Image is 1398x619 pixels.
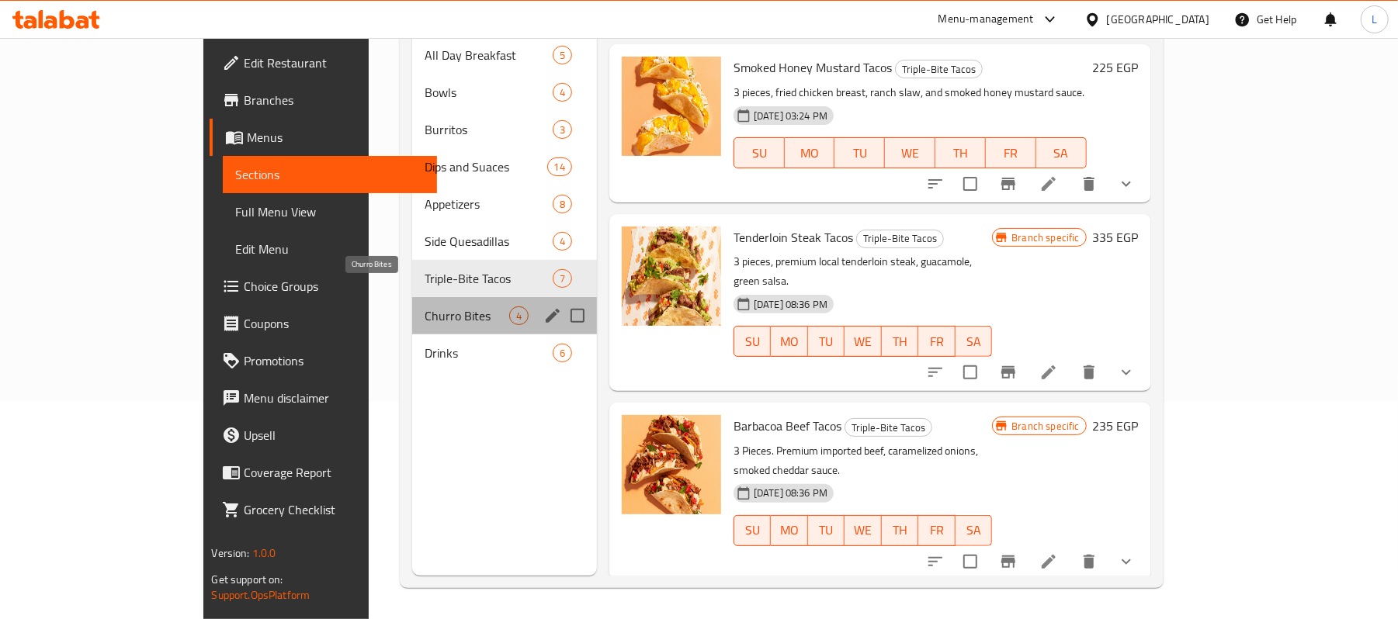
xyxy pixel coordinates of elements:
span: Dips and Suaces [425,157,547,176]
span: FR [924,519,949,541]
span: Barbacoa Beef Tacos [734,414,841,437]
span: Bowls [425,83,553,102]
div: items [509,306,529,325]
div: items [553,344,572,362]
span: WE [851,519,876,541]
p: 3 Pieces. Premium imported beef, caramelized onions, smoked cheddar sauce. [734,441,992,480]
a: Coverage Report [210,454,437,491]
span: All Day Breakfast [425,46,553,64]
button: Branch-specific-item [990,165,1027,202]
button: sort-choices [917,543,954,580]
button: MO [771,515,808,546]
span: TU [814,519,839,541]
div: items [553,195,572,213]
button: TH [882,326,919,357]
svg: Show Choices [1117,175,1136,193]
button: TU [808,515,845,546]
button: FR [986,137,1036,168]
div: Side Quesadillas [425,232,553,251]
span: MO [791,142,829,164]
span: SA [1042,142,1081,164]
span: MO [777,330,802,353]
div: items [553,83,572,102]
span: Grocery Checklist [244,500,425,519]
span: 7 [553,271,571,286]
span: FR [992,142,1030,164]
div: Side Quesadillas4 [412,223,597,260]
span: 14 [548,160,571,175]
span: Select to update [954,545,987,578]
span: [DATE] 08:36 PM [748,297,834,312]
span: Edit Restaurant [244,54,425,72]
div: items [553,120,572,139]
button: MO [785,137,835,168]
span: Branches [244,91,425,109]
a: Edit menu item [1039,175,1058,193]
span: Full Menu View [235,202,425,221]
span: SU [741,142,779,164]
span: Churro Bites [425,306,509,325]
button: WE [885,137,935,168]
div: Triple-Bite Tacos [856,230,944,248]
span: Menu disclaimer [244,389,425,407]
a: Upsell [210,417,437,454]
span: Promotions [244,351,425,370]
svg: Show Choices [1117,363,1136,382]
span: Select to update [954,168,987,200]
span: 1.0.0 [252,543,276,563]
button: SU [734,515,771,546]
a: Edit menu item [1039,363,1058,382]
span: Coverage Report [244,463,425,482]
span: MO [777,519,802,541]
span: Appetizers [425,195,553,213]
div: Bowls4 [412,74,597,111]
nav: Menu sections [412,30,597,378]
span: Branch specific [1005,230,1085,245]
a: Edit menu item [1039,552,1058,571]
a: Grocery Checklist [210,491,437,528]
div: [GEOGRAPHIC_DATA] [1107,11,1209,28]
div: Triple-Bite Tacos [845,418,932,437]
span: 4 [510,309,528,323]
h6: 335 EGP [1093,227,1139,248]
span: Tenderloin Steak Tacos [734,226,853,249]
a: Edit Menu [223,230,437,268]
a: Full Menu View [223,193,437,230]
span: Get support on: [211,569,283,590]
span: Coupons [244,314,425,333]
span: Select to update [954,356,987,389]
span: WE [851,330,876,353]
div: items [547,157,572,176]
button: MO [771,326,808,357]
button: SU [734,137,785,168]
button: TU [808,326,845,357]
span: TU [841,142,879,164]
span: [DATE] 03:24 PM [748,109,834,123]
button: show more [1108,543,1145,580]
a: Choice Groups [210,268,437,305]
button: SU [734,326,771,357]
a: Support.OpsPlatform [211,585,310,605]
button: sort-choices [917,354,954,391]
span: 8 [553,197,571,212]
div: Triple-Bite Tacos7 [412,260,597,297]
div: All Day Breakfast5 [412,36,597,74]
span: TU [814,330,839,353]
span: FR [924,330,949,353]
div: items [553,46,572,64]
button: edit [541,304,564,327]
button: TU [834,137,885,168]
span: SU [741,330,765,353]
button: SA [956,515,993,546]
div: Appetizers8 [412,185,597,223]
div: items [553,232,572,251]
button: show more [1108,165,1145,202]
img: Smoked Honey Mustard Tacos [622,57,721,156]
button: FR [918,515,956,546]
span: 5 [553,48,571,63]
p: 3 pieces, fried chicken breast, ranch slaw, and smoked honey mustard sauce. [734,83,1087,102]
button: SA [1036,137,1087,168]
span: Burritos [425,120,553,139]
